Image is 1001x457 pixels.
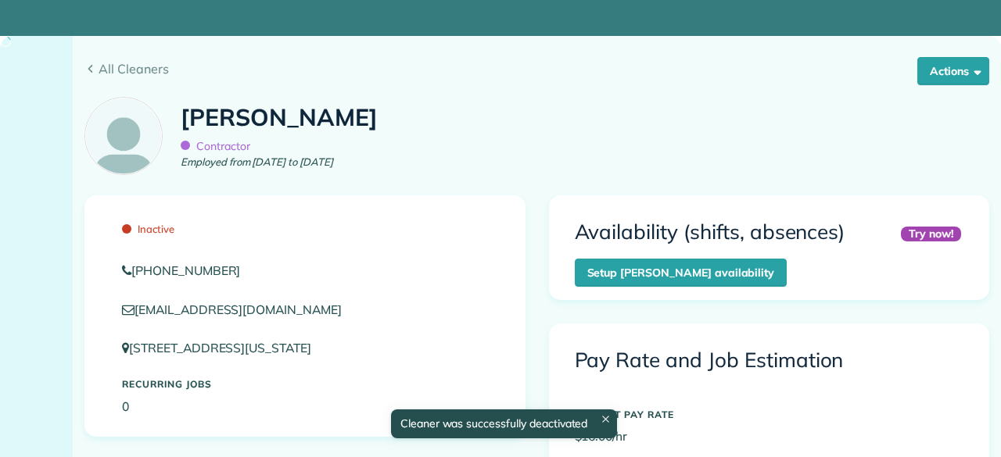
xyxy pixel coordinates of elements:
[181,105,378,130] h1: [PERSON_NAME]
[901,227,961,241] div: Try now!
[122,223,174,235] span: Inactive
[575,349,964,372] h3: Pay Rate and Job Estimation
[85,98,162,174] img: employee_icon-c2f8239691d896a72cdd9dc41cfb7b06f9d69bdd837a2ad469be8ff06ab05b5f.png
[122,398,488,416] p: 0
[181,155,333,170] em: Employed from [DATE] to [DATE]
[575,259,788,287] a: Setup [PERSON_NAME] availability
[575,427,964,445] p: $16.00/hr
[575,221,845,244] h3: Availability (shifts, absences)
[99,59,989,78] span: All Cleaners
[575,409,964,420] h5: DEFAULT PAY RATE
[122,379,488,389] h5: Recurring Jobs
[122,262,488,280] a: [PHONE_NUMBER]
[122,340,326,355] a: [STREET_ADDRESS][US_STATE]
[84,59,989,78] a: All Cleaners
[917,57,989,85] button: Actions
[181,139,250,153] span: Contractor
[122,302,357,317] a: [EMAIL_ADDRESS][DOMAIN_NAME]
[391,409,618,438] div: Cleaner was successfully deactivated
